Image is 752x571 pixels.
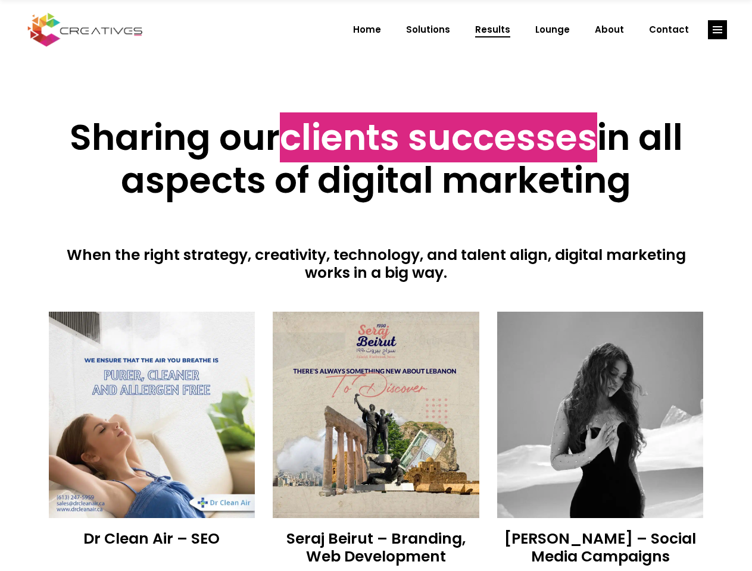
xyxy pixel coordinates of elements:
img: Creatives | Results [273,312,479,518]
a: Seraj Beirut – Branding, Web Development [286,528,466,567]
h4: When the right strategy, creativity, technology, and talent align, digital marketing works in a b... [49,246,704,282]
a: Home [341,14,394,45]
a: link [708,20,727,39]
a: Contact [636,14,701,45]
span: Home [353,14,381,45]
a: Dr Clean Air – SEO [83,528,220,549]
span: Solutions [406,14,450,45]
img: Creatives | Results [497,312,704,518]
span: About [595,14,624,45]
span: Results [475,14,510,45]
img: Creatives | Results [49,312,255,518]
a: Results [463,14,523,45]
span: Contact [649,14,689,45]
a: Lounge [523,14,582,45]
img: Creatives [25,11,145,48]
h2: Sharing our in all aspects of digital marketing [49,116,704,202]
a: Solutions [394,14,463,45]
a: About [582,14,636,45]
span: clients successes [280,112,597,162]
span: Lounge [535,14,570,45]
a: [PERSON_NAME] – Social Media Campaigns [504,528,696,567]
